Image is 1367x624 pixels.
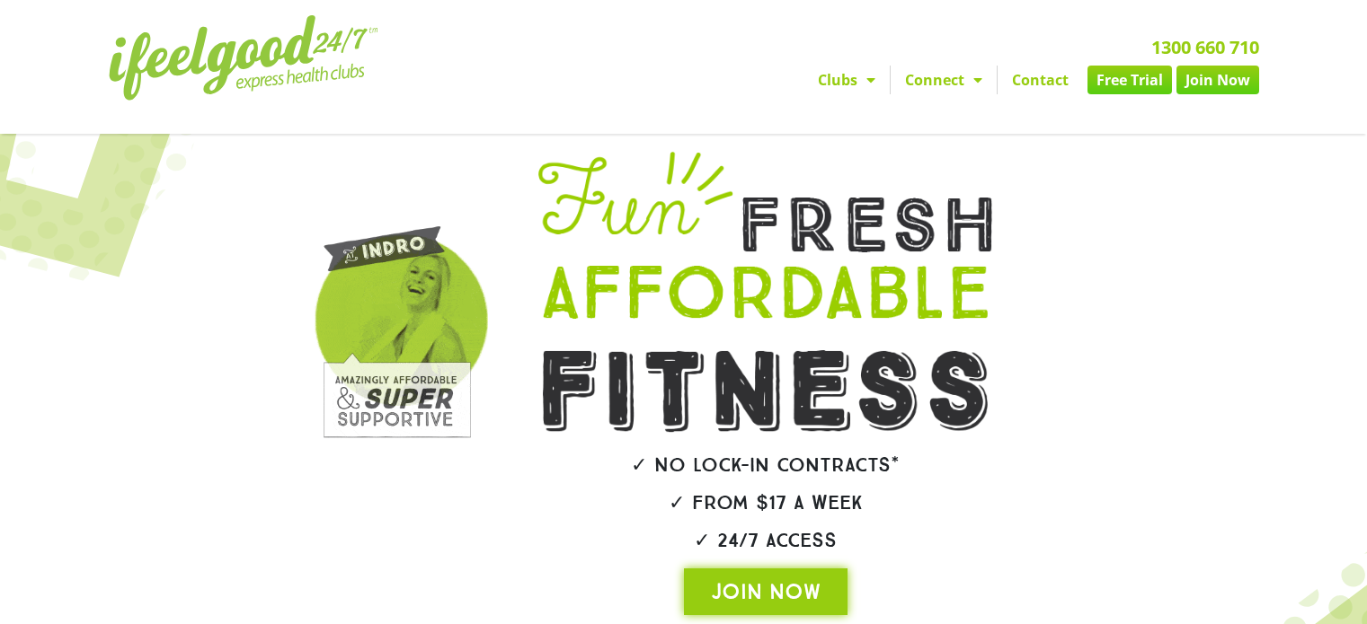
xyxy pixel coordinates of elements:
[488,493,1043,513] h2: ✓ From $17 a week
[711,577,821,606] span: JOIN NOW
[998,66,1083,94] a: Contact
[891,66,997,94] a: Connect
[518,66,1259,94] nav: Menu
[488,531,1043,550] h2: ✓ 24/7 Access
[1151,35,1259,59] a: 1300 660 710
[1087,66,1172,94] a: Free Trial
[803,66,890,94] a: Clubs
[684,568,848,615] a: JOIN NOW
[1176,66,1259,94] a: Join Now
[488,455,1043,475] h2: ✓ No lock-in contracts*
